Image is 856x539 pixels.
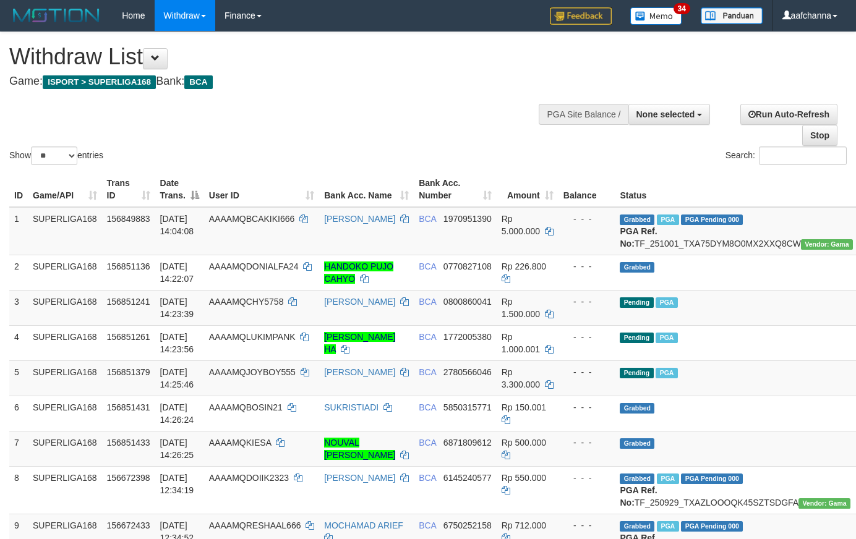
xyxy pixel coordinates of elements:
span: [DATE] 14:23:56 [160,332,194,354]
span: Grabbed [620,521,654,532]
span: ISPORT > SUPERLIGA168 [43,75,156,89]
span: Copy 2780566046 to clipboard [443,367,492,377]
div: - - - [563,519,610,532]
b: PGA Ref. No: [620,226,657,248]
span: AAAAMQBOSIN21 [209,402,283,412]
td: SUPERLIGA168 [28,290,102,325]
td: SUPERLIGA168 [28,431,102,466]
a: [PERSON_NAME] [324,473,395,483]
a: NOUVAL [PERSON_NAME] [324,438,395,460]
span: [DATE] 14:25:46 [160,367,194,389]
th: Balance [559,172,615,207]
span: None selected [636,109,695,119]
span: Pending [620,297,653,308]
a: [PERSON_NAME] [324,297,395,307]
span: Marked by aafsoycanthlai [657,214,678,225]
td: SUPERLIGA168 [28,360,102,396]
span: 156851261 [107,332,150,342]
td: SUPERLIGA168 [28,325,102,360]
th: Amount: activate to sort column ascending [497,172,559,207]
span: Rp 1.500.000 [502,297,540,319]
span: Rp 3.300.000 [502,367,540,389]
span: BCA [419,214,436,224]
div: - - - [563,366,610,378]
span: BCA [419,438,436,448]
h1: Withdraw List [9,45,559,69]
span: AAAAMQBCAKIKI666 [209,214,295,224]
td: 1 [9,207,28,255]
td: SUPERLIGA168 [28,207,102,255]
div: - - - [563,295,610,308]
span: 156851136 [107,261,150,271]
span: Pending [620,368,653,378]
a: [PERSON_NAME] [324,214,395,224]
div: - - - [563,472,610,484]
span: 156851433 [107,438,150,448]
b: PGA Ref. No: [620,485,657,507]
th: Date Trans.: activate to sort column descending [155,172,204,207]
img: panduan.png [701,7,763,24]
th: Bank Acc. Name: activate to sort column ascending [319,172,414,207]
span: Copy 1772005380 to clipboard [443,332,492,342]
span: Copy 6871809612 to clipboard [443,438,492,448]
span: Copy 0770827108 to clipboard [443,261,492,271]
div: - - - [563,436,610,449]
span: Vendor URL: https://trx31.1velocity.biz [801,239,853,250]
span: Marked by aafsoycanthlai [657,473,678,484]
span: Grabbed [620,403,654,414]
span: Marked by aafsoycanthlai [656,297,677,308]
span: 156851241 [107,297,150,307]
span: [DATE] 14:26:24 [160,402,194,425]
span: Grabbed [620,262,654,273]
span: BCA [419,520,436,530]
span: AAAAMQDONIALFA24 [209,261,299,271]
th: Bank Acc. Number: activate to sort column ascending [414,172,497,207]
th: Trans ID: activate to sort column ascending [102,172,155,207]
a: SUKRISTIADI [324,402,379,412]
span: Marked by aafsoycanthlai [656,333,677,343]
span: 156672398 [107,473,150,483]
td: 6 [9,396,28,431]
a: Stop [802,125,837,146]
span: Copy 6145240577 to clipboard [443,473,492,483]
span: AAAAMQKIESA [209,438,271,448]
span: Copy 5850315771 to clipboard [443,402,492,412]
span: BCA [184,75,212,89]
td: 4 [9,325,28,360]
span: [DATE] 14:22:07 [160,261,194,284]
span: BCA [419,367,436,377]
td: 8 [9,466,28,514]
span: Marked by aafsoycanthlai [656,368,677,378]
img: Feedback.jpg [550,7,612,25]
td: SUPERLIGA168 [28,466,102,514]
span: 34 [674,3,690,14]
a: [PERSON_NAME] HA [324,332,395,354]
span: AAAAMQLUKIMPANK [209,332,296,342]
input: Search: [759,146,847,165]
span: Grabbed [620,214,654,225]
span: Copy 1970951390 to clipboard [443,214,492,224]
span: Rp 712.000 [502,520,546,530]
span: 156851379 [107,367,150,377]
span: Rp 226.800 [502,261,546,271]
th: User ID: activate to sort column ascending [204,172,319,207]
td: 2 [9,255,28,290]
img: MOTION_logo.png [9,6,103,25]
span: Rp 550.000 [502,473,546,483]
label: Show entries [9,146,103,165]
span: AAAAMQCHY5758 [209,297,284,307]
a: MOCHAMAD ARIEF [324,520,403,530]
td: 3 [9,290,28,325]
span: BCA [419,261,436,271]
button: None selected [628,104,711,125]
span: Grabbed [620,473,654,484]
span: Pending [620,333,653,343]
span: AAAAMQJOYBOY555 [209,367,296,377]
a: Run Auto-Refresh [740,104,837,125]
span: Rp 150.001 [502,402,546,412]
span: 156849883 [107,214,150,224]
span: BCA [419,332,436,342]
span: BCA [419,473,436,483]
th: Game/API: activate to sort column ascending [28,172,102,207]
span: BCA [419,402,436,412]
